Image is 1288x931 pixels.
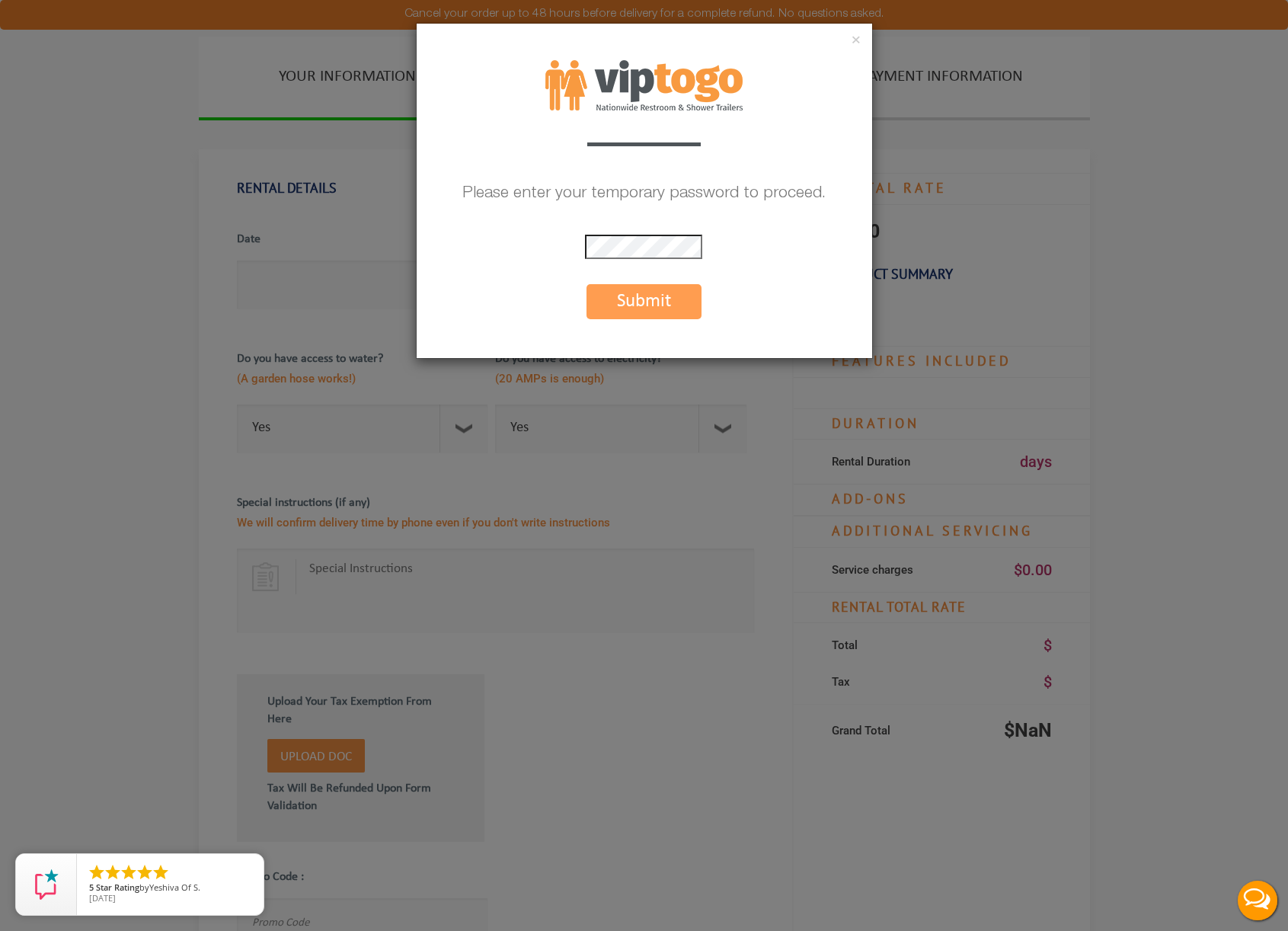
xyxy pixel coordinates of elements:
li:  [152,863,170,881]
li:  [104,863,122,881]
button: × [852,34,861,49]
img: Review Rating [31,869,62,900]
span: [DATE] [89,892,116,904]
img: footer logo [545,60,743,110]
span: Yeshiva Of S. [149,881,200,893]
button: Live Chat [1227,870,1288,931]
li:  [88,863,106,881]
span: Star Rating [96,881,139,893]
p: Please enter your temporary password to proceed. [417,178,872,211]
span: by [89,883,251,894]
li:  [136,863,154,881]
span: 5 [89,881,94,893]
li:  [120,863,138,881]
button: Submit [586,284,702,319]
